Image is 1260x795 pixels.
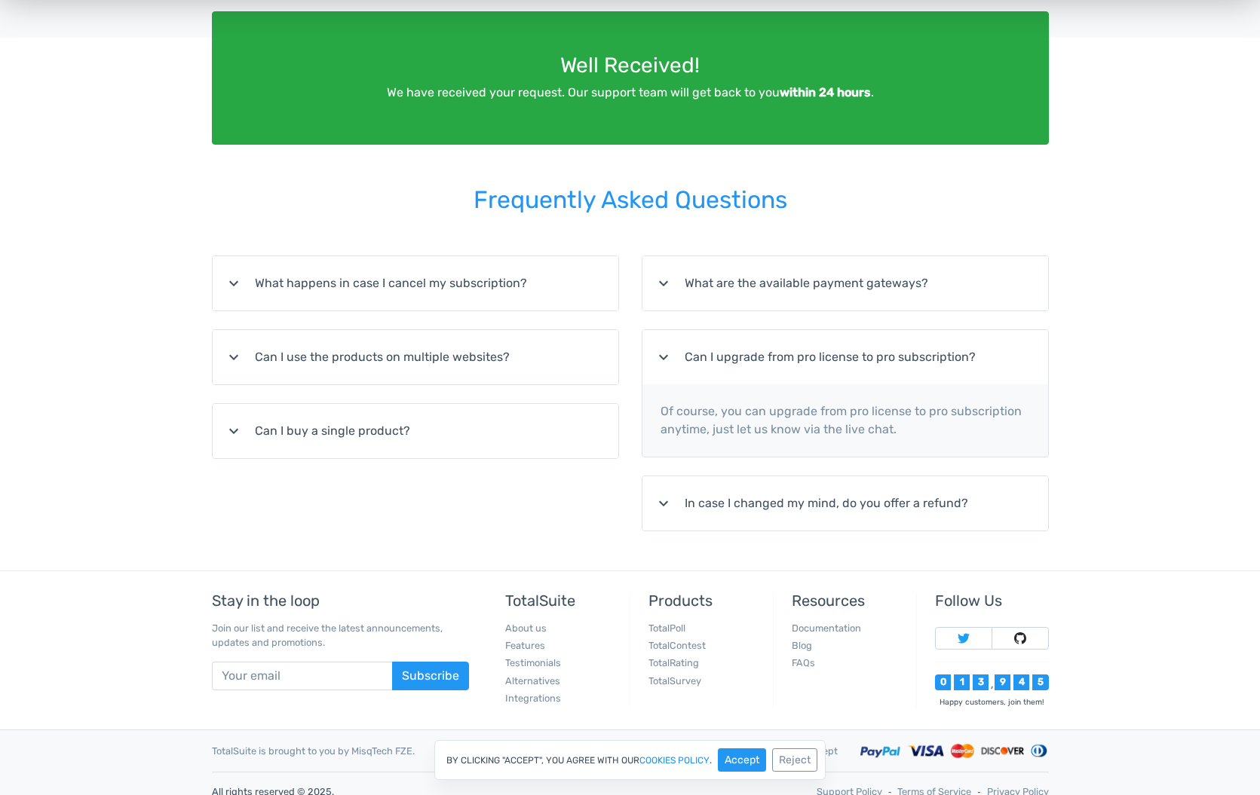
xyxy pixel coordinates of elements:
[792,657,815,668] a: FAQs
[648,675,701,686] a: TotalSurvey
[212,662,393,690] input: Your email
[642,476,1048,531] summary: expand_moreIn case I changed my mind, do you offer a refund?
[505,640,545,651] a: Features
[989,680,995,690] div: ,
[434,740,826,780] div: By clicking "Accept", you agree with our .
[995,674,1010,690] div: 9
[780,85,871,99] strong: within 24 hours
[648,640,706,651] a: TotalContest
[1014,632,1026,644] img: Follow TotalSuite on Github
[225,274,243,292] i: expand_more
[792,622,861,634] a: Documentation
[642,384,1048,457] p: Of course, you can upgrade from pro license to pro subscription anytime, just let us know via the...
[958,632,970,644] img: Follow TotalSuite on Twitter
[1013,674,1029,690] div: 4
[234,54,1027,78] h3: Well Received!
[648,657,699,668] a: TotalRating
[212,166,1049,234] h2: Frequently Asked Questions
[772,748,817,772] button: Reject
[973,674,989,690] div: 3
[648,592,762,609] h5: Products
[213,404,618,458] summary: expand_moreCan I buy a single product?
[935,592,1048,609] h5: Follow Us
[213,330,618,384] summary: expand_moreCan I use the products on multiple websites?
[655,274,673,292] i: expand_more
[234,84,1027,102] p: We have received your request. Our support team will get back to you .
[792,592,905,609] h5: Resources
[505,622,547,634] a: About us
[505,675,560,686] a: Alternatives
[392,662,469,690] button: Subscribe
[792,640,812,651] a: Blog
[505,657,561,668] a: Testimonials
[212,592,469,609] h5: Stay in the loop
[935,696,1048,708] div: Happy customers, join them!
[1032,674,1048,690] div: 5
[655,494,673,512] i: expand_more
[212,621,469,650] p: Join our list and receive the latest announcements, updates and promotions.
[935,674,951,690] div: 0
[639,756,710,765] a: cookies policy
[648,622,685,634] a: TotalPoll
[718,748,766,772] button: Accept
[954,674,970,690] div: 1
[213,256,618,310] summary: expand_moreWhat happens in case I cancel my subscription?
[655,348,673,366] i: expand_more
[505,693,561,704] a: Integrations
[642,330,1048,384] summary: expand_moreCan I upgrade from pro license to pro subscription?
[642,256,1048,310] summary: expand_moreWhat are the available payment gateways?
[225,348,243,366] i: expand_more
[225,422,243,440] i: expand_more
[505,592,618,609] h5: TotalSuite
